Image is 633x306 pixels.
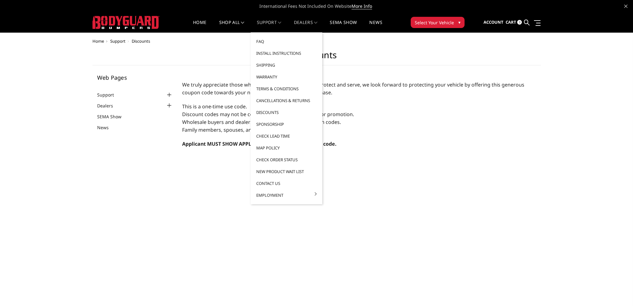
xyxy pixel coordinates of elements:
[294,20,318,32] a: Dealers
[182,111,354,125] span: Discount codes may not be combined with any other offer or promotion. Wholesale buyers and dealer...
[253,189,320,201] a: Employment
[253,166,320,177] a: New Product Wait List
[253,59,320,71] a: Shipping
[415,19,454,26] span: Select Your Vehicle
[484,19,503,25] span: Account
[253,95,320,106] a: Cancellations & Returns
[132,38,150,44] span: Discounts
[182,140,337,147] strong: Applicant MUST SHOW APPLICABLE ID to obtain discount code.
[97,75,173,80] h5: Web Pages
[253,118,320,130] a: Sponsorship
[92,38,104,44] a: Home
[506,19,516,25] span: Cart
[290,35,357,47] a: Become a Dealer
[193,20,206,32] a: Home
[219,20,244,32] a: shop all
[253,154,320,166] a: Check Order Status
[506,14,522,31] a: Cart 3
[110,38,125,44] a: Support
[97,113,129,120] a: SEMA Show
[97,92,122,98] a: Support
[97,124,116,131] a: News
[517,20,522,25] span: 3
[352,3,372,9] a: More Info
[602,276,633,306] iframe: Chat Widget
[253,142,320,154] a: MAP Policy
[92,50,541,65] h1: Discounts
[97,102,121,109] a: Dealers
[253,71,320,83] a: Warranty
[484,14,503,31] a: Account
[182,103,247,110] span: This is a one-time use code.
[182,126,322,133] span: Family members, spouses, and dependents are not eligible.
[458,19,461,26] span: ▾
[253,35,320,47] a: FAQ
[330,20,357,32] a: SEMA Show
[182,81,524,96] span: We truly appreciate those who serve others! Just like you protect and serve, we look forward to p...
[253,130,320,142] a: Check Lead Time
[92,16,159,29] img: BODYGUARD BUMPERS
[257,20,281,32] a: Support
[253,106,320,118] a: Discounts
[411,17,465,28] button: Select Your Vehicle
[253,83,320,95] a: Terms & Conditions
[369,20,382,32] a: News
[253,177,320,189] a: Contact Us
[253,47,320,59] a: Install Instructions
